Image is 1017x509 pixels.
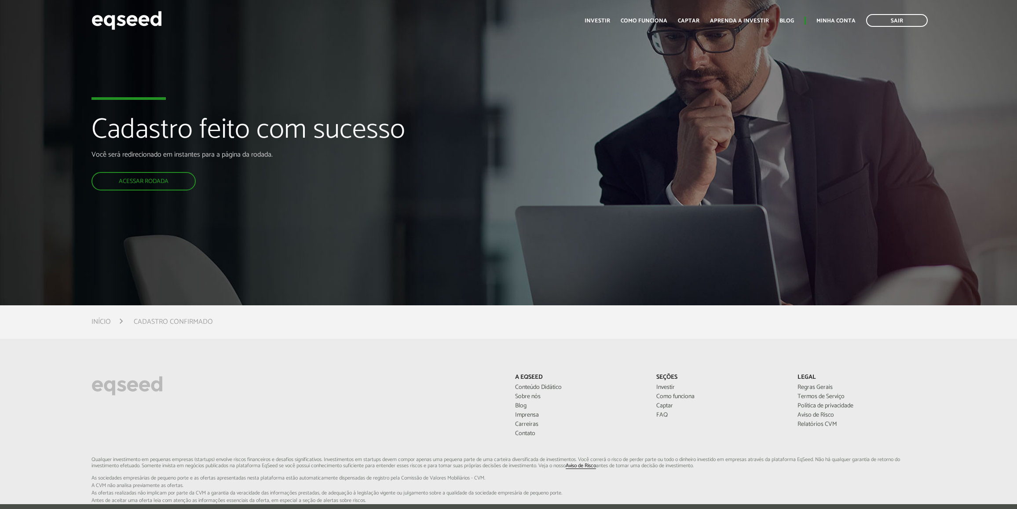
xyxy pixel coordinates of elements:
[515,394,643,400] a: Sobre nós
[91,115,587,150] h1: Cadastro feito com sucesso
[798,412,926,418] a: Aviso de Risco
[515,431,643,437] a: Contato
[515,384,643,391] a: Conteúdo Didático
[134,316,213,328] li: Cadastro confirmado
[798,374,926,381] p: Legal
[566,463,596,469] a: Aviso de Risco
[656,384,784,391] a: Investir
[798,384,926,391] a: Regras Gerais
[585,18,610,24] a: Investir
[91,498,926,503] span: Antes de aceitar uma oferta leia com atenção as informações essenciais da oferta, em especial...
[515,421,643,428] a: Carreiras
[779,18,794,24] a: Blog
[798,403,926,409] a: Política de privacidade
[866,14,928,27] a: Sair
[621,18,667,24] a: Como funciona
[656,412,784,418] a: FAQ
[798,394,926,400] a: Termos de Serviço
[515,403,643,409] a: Blog
[91,319,111,326] a: Início
[91,476,926,481] span: As sociedades empresárias de pequeno porte e as ofertas apresentadas nesta plataforma estão aut...
[91,172,196,190] a: Acessar rodada
[91,150,587,159] p: Você será redirecionado em instantes para a página da rodada.
[816,18,856,24] a: Minha conta
[91,374,163,398] img: EqSeed Logo
[515,374,643,381] p: A EqSeed
[798,421,926,428] a: Relatórios CVM
[91,9,162,32] img: EqSeed
[656,374,784,381] p: Seções
[515,412,643,418] a: Imprensa
[656,403,784,409] a: Captar
[656,394,784,400] a: Como funciona
[678,18,699,24] a: Captar
[710,18,769,24] a: Aprenda a investir
[91,483,926,488] span: A CVM não analisa previamente as ofertas.
[91,491,926,496] span: As ofertas realizadas não implicam por parte da CVM a garantia da veracidade das informações p...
